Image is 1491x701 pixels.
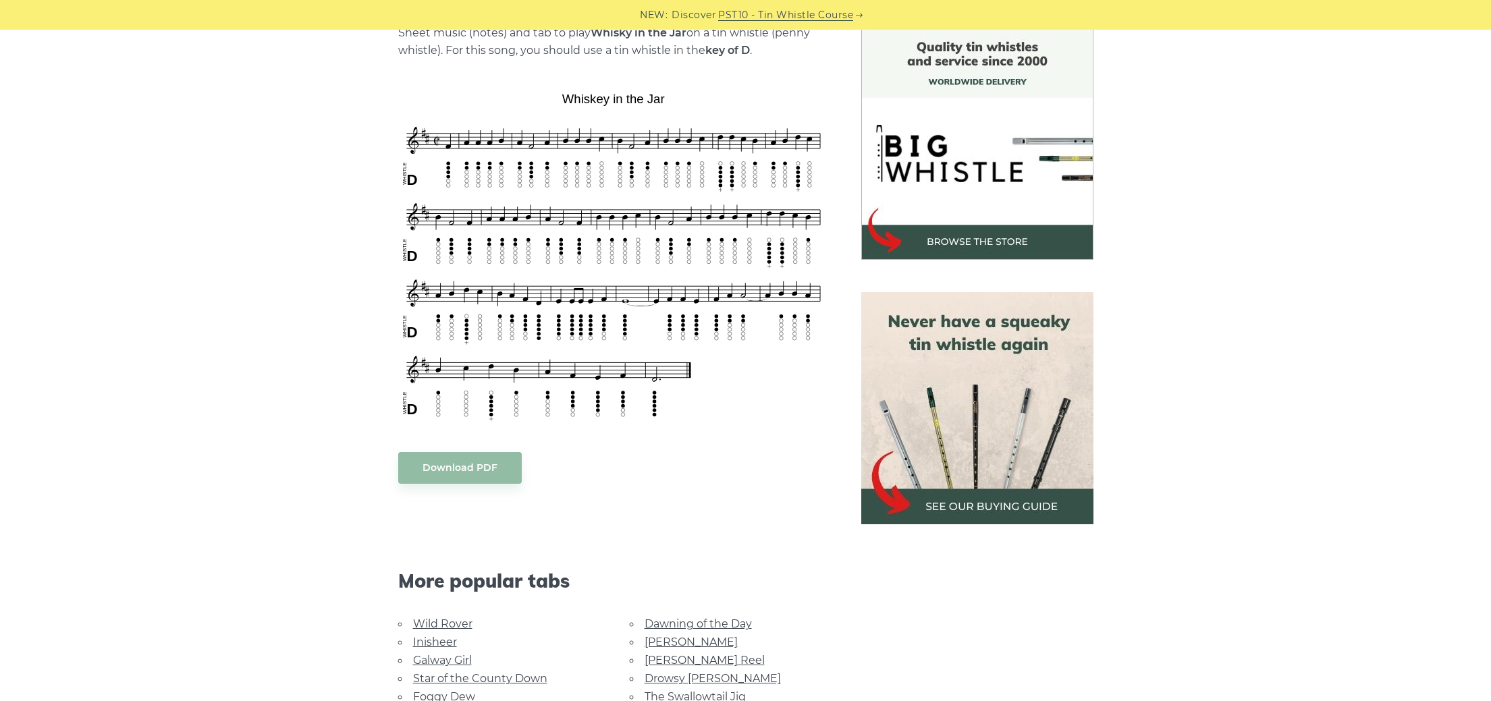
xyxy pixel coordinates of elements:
[645,672,781,685] a: Drowsy [PERSON_NAME]
[861,292,1093,524] img: tin whistle buying guide
[861,28,1093,260] img: BigWhistle Tin Whistle Store
[640,7,668,23] span: NEW:
[645,636,738,648] a: [PERSON_NAME]
[645,617,752,630] a: Dawning of the Day
[591,26,686,39] strong: Whisky in the Jar
[398,24,829,59] p: Sheet music (notes) and tab to play on a tin whistle (penny whistle). For this song, you should u...
[718,7,853,23] a: PST10 - Tin Whistle Course
[413,636,457,648] a: Inisheer
[398,87,829,424] img: Whiskey in the Jar Tin Whistle Tab & Sheet Music
[413,617,472,630] a: Wild Rover
[672,7,716,23] span: Discover
[398,452,522,484] a: Download PDF
[413,654,472,667] a: Galway Girl
[413,672,547,685] a: Star of the County Down
[645,654,765,667] a: [PERSON_NAME] Reel
[398,569,829,592] span: More popular tabs
[705,44,750,57] strong: key of D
